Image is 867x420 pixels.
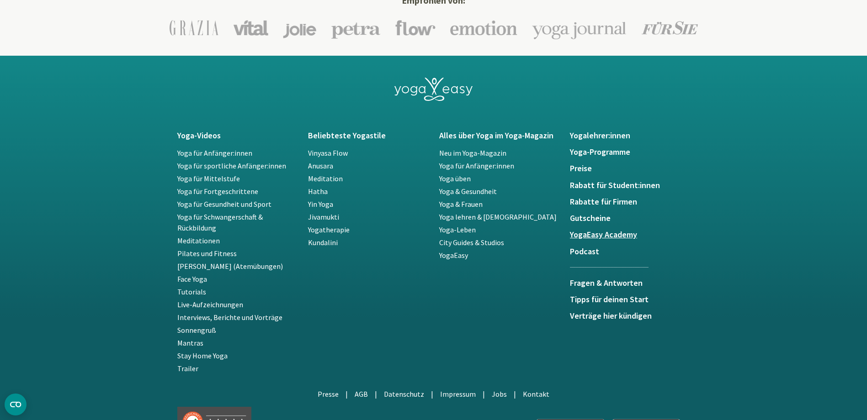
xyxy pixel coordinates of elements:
a: Presse [318,389,339,399]
a: Impressum [440,389,476,399]
a: YogaEasy Academy [570,230,690,239]
a: Yoga & Gesundheit [439,187,497,196]
a: YogaEasy [439,251,468,260]
img: Grazia Logo [170,20,218,36]
a: Fragen & Antworten [570,267,649,295]
a: Yoga für sportliche Anfänger:innen [177,161,286,170]
a: Mantras [177,338,203,347]
img: Für Sie Logo [642,21,698,35]
a: Yoga-Programme [570,147,690,157]
a: Jivamukti [308,212,339,221]
a: Face Yoga [177,274,207,283]
a: Hatha [308,187,328,196]
a: Preise [570,164,690,173]
a: Yoga für Fortgeschrittene [177,187,258,196]
a: Beliebteste Yogastile [308,131,428,140]
a: Kundalini [308,238,338,247]
li: | [375,388,377,399]
a: Rabatt für Student:innen [570,181,690,190]
a: Interviews, Berichte und Vorträge [177,313,282,322]
a: Yoga-Videos [177,131,298,140]
a: Pilates und Fitness [177,249,237,258]
img: Petra Logo [331,17,381,39]
a: Datenschutz [384,389,424,399]
a: Yogatherapie [308,225,350,234]
a: Trailer [177,364,198,373]
a: Kontakt [523,389,549,399]
a: Yin Yoga [308,199,333,209]
h5: Fragen & Antworten [570,278,649,288]
a: Yoga für Gesundheit und Sport [177,199,271,209]
img: Vital Logo [233,20,268,36]
a: Live-Aufzeichnungen [177,300,243,309]
a: Yogalehrer:innen [570,131,690,140]
a: Neu im Yoga-Magazin [439,148,506,157]
a: Verträge hier kündigen [570,311,690,320]
a: Tutorials [177,287,206,296]
a: Yoga üben [439,174,471,183]
a: AGB [355,389,368,399]
a: Gutscheine [570,214,690,223]
li: | [514,388,516,399]
img: Jolie Logo [283,17,316,38]
a: Sonnengruß [177,325,216,335]
button: CMP-Widget öffnen [5,394,27,415]
a: Yoga für Anfänger:innen [439,161,514,170]
a: Meditation [308,174,343,183]
li: | [431,388,433,399]
a: Yoga & Frauen [439,199,483,209]
a: Yoga für Anfänger:innen [177,148,252,157]
a: Vinyasa Flow [308,148,348,157]
a: Yoga für Mittelstufe [177,174,240,183]
a: Alles über Yoga im Yoga-Magazin [439,131,559,140]
a: Jobs [492,389,507,399]
a: Anusara [308,161,333,170]
li: | [346,388,348,399]
a: Yoga-Leben [439,225,476,234]
li: | [483,388,485,399]
a: Stay Home Yoga [177,351,228,360]
a: Yoga für Schwangerschaft & Rückbildung [177,212,263,232]
a: Meditationen [177,236,220,245]
a: Yoga lehren & [DEMOGRAPHIC_DATA] [439,212,557,221]
img: Flow Logo [395,20,436,36]
a: City Guides & Studios [439,238,504,247]
a: Podcast [570,247,690,256]
a: Tipps für deinen Start [570,295,690,304]
img: Yoga-Journal Logo [532,16,627,39]
a: Rabatte für Firmen [570,197,690,206]
img: Emotion Logo [450,20,517,36]
a: [PERSON_NAME] (Atemübungen) [177,262,283,271]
